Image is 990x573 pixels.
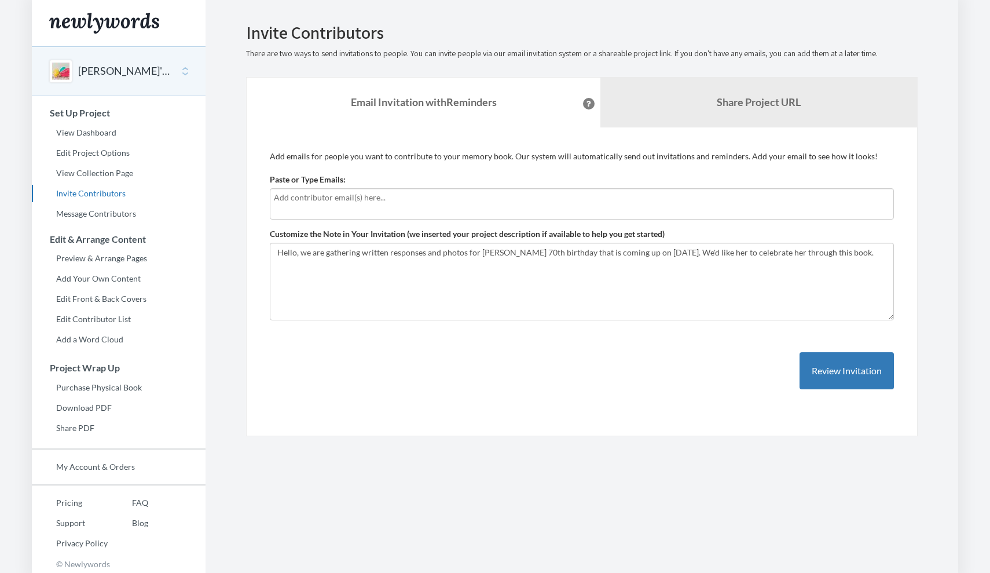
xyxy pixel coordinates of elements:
[32,494,108,512] a: Pricing
[717,96,801,108] b: Share Project URL
[246,48,918,60] p: There are two ways to send invitations to people. You can invite people via our email invitation ...
[49,13,159,34] img: Newlywords logo
[270,174,346,185] label: Paste or Type Emails:
[32,311,206,328] a: Edit Contributor List
[274,191,890,204] input: Add contributor email(s) here...
[32,144,206,162] a: Edit Project Options
[246,23,918,42] h2: Invite Contributors
[32,290,206,308] a: Edit Front & Back Covers
[270,151,894,162] p: Add emails for people you want to contribute to your memory book. Our system will automatically s...
[32,535,108,552] a: Privacy Policy
[351,96,497,108] strong: Email Invitation with Reminders
[108,494,148,512] a: FAQ
[78,64,172,79] button: [PERSON_NAME]'s 70th Birthday
[32,331,206,348] a: Add a Word Cloud
[32,270,206,287] a: Add Your Own Content
[32,205,206,222] a: Message Contributors
[108,514,148,532] a: Blog
[32,108,206,118] h3: Set Up Project
[32,555,206,573] p: © Newlywords
[32,250,206,267] a: Preview & Arrange Pages
[32,514,108,532] a: Support
[32,124,206,141] a: View Dashboard
[32,165,206,182] a: View Collection Page
[32,419,206,437] a: Share PDF
[32,185,206,202] a: Invite Contributors
[800,352,894,390] button: Review Invitation
[32,399,206,417] a: Download PDF
[32,379,206,396] a: Purchase Physical Book
[32,234,206,244] h3: Edit & Arrange Content
[32,458,206,476] a: My Account & Orders
[32,363,206,373] h3: Project Wrap Up
[270,228,665,240] label: Customize the Note in Your Invitation (we inserted your project description if available to help ...
[270,243,894,320] textarea: Hello, we are gathering written responses and photos for [PERSON_NAME] 70th birthday that is comi...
